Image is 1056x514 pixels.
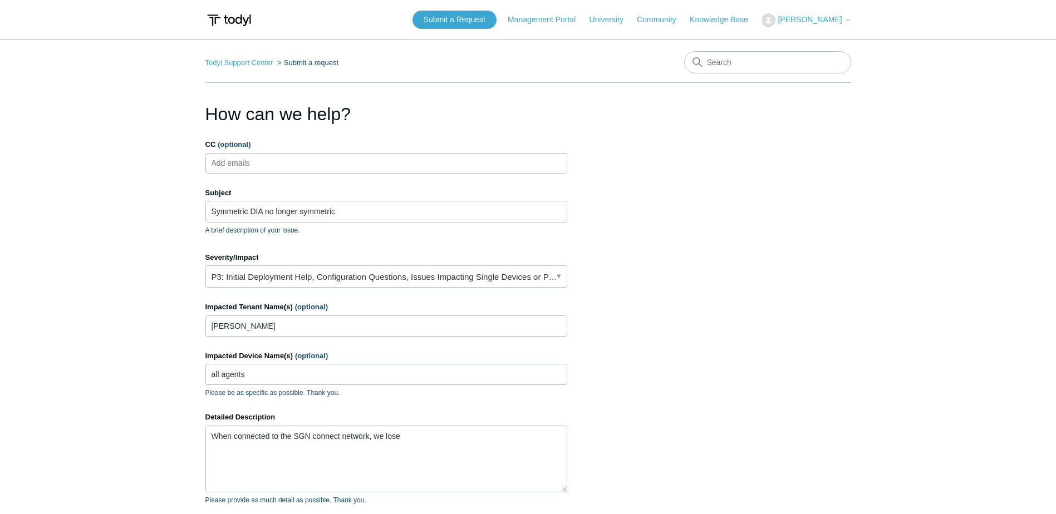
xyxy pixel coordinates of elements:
[508,14,587,26] a: Management Portal
[275,58,338,67] li: Submit a request
[205,495,567,505] p: Please provide as much detail as possible. Thank you.
[412,11,497,29] a: Submit a Request
[205,388,567,398] p: Please be as specific as possible. Thank you.
[205,302,567,313] label: Impacted Tenant Name(s)
[205,225,567,235] p: A brief description of your issue.
[690,14,759,26] a: Knowledge Base
[295,352,328,360] span: (optional)
[205,350,567,362] label: Impacted Device Name(s)
[205,187,567,199] label: Subject
[762,13,851,27] button: [PERSON_NAME]
[637,14,687,26] a: Community
[205,412,567,423] label: Detailed Description
[684,51,851,73] input: Search
[205,101,567,127] h1: How can we help?
[205,58,276,67] li: Todyl Support Center
[295,303,328,311] span: (optional)
[778,15,842,24] span: [PERSON_NAME]
[205,58,273,67] a: Todyl Support Center
[205,10,253,31] img: Todyl Support Center Help Center home page
[205,139,567,150] label: CC
[205,265,567,288] a: P3: Initial Deployment Help, Configuration Questions, Issues Impacting Single Devices or Past Out...
[205,252,567,263] label: Severity/Impact
[218,140,251,149] span: (optional)
[207,155,273,171] input: Add emails
[589,14,634,26] a: University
